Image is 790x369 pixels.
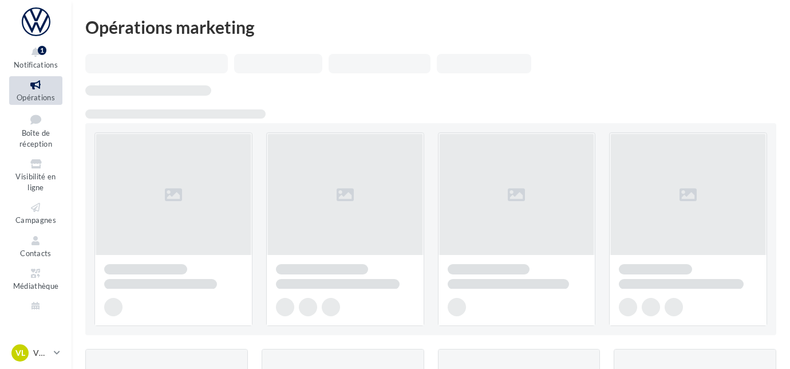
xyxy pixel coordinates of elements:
[9,232,62,260] a: Contacts
[9,199,62,227] a: Campagnes
[33,347,49,359] p: VW Le Mans
[85,18,776,36] div: Opérations marketing
[14,60,58,69] span: Notifications
[15,347,25,359] span: VL
[9,109,62,151] a: Boîte de réception
[15,215,56,225] span: Campagnes
[9,44,62,72] button: Notifications 1
[13,281,59,291] span: Médiathèque
[20,249,52,258] span: Contacts
[15,172,56,192] span: Visibilité en ligne
[9,342,62,364] a: VL VW Le Mans
[9,265,62,293] a: Médiathèque
[19,128,52,148] span: Boîte de réception
[9,76,62,104] a: Opérations
[38,46,46,55] div: 1
[9,298,62,326] a: Calendrier
[17,93,55,102] span: Opérations
[9,155,62,194] a: Visibilité en ligne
